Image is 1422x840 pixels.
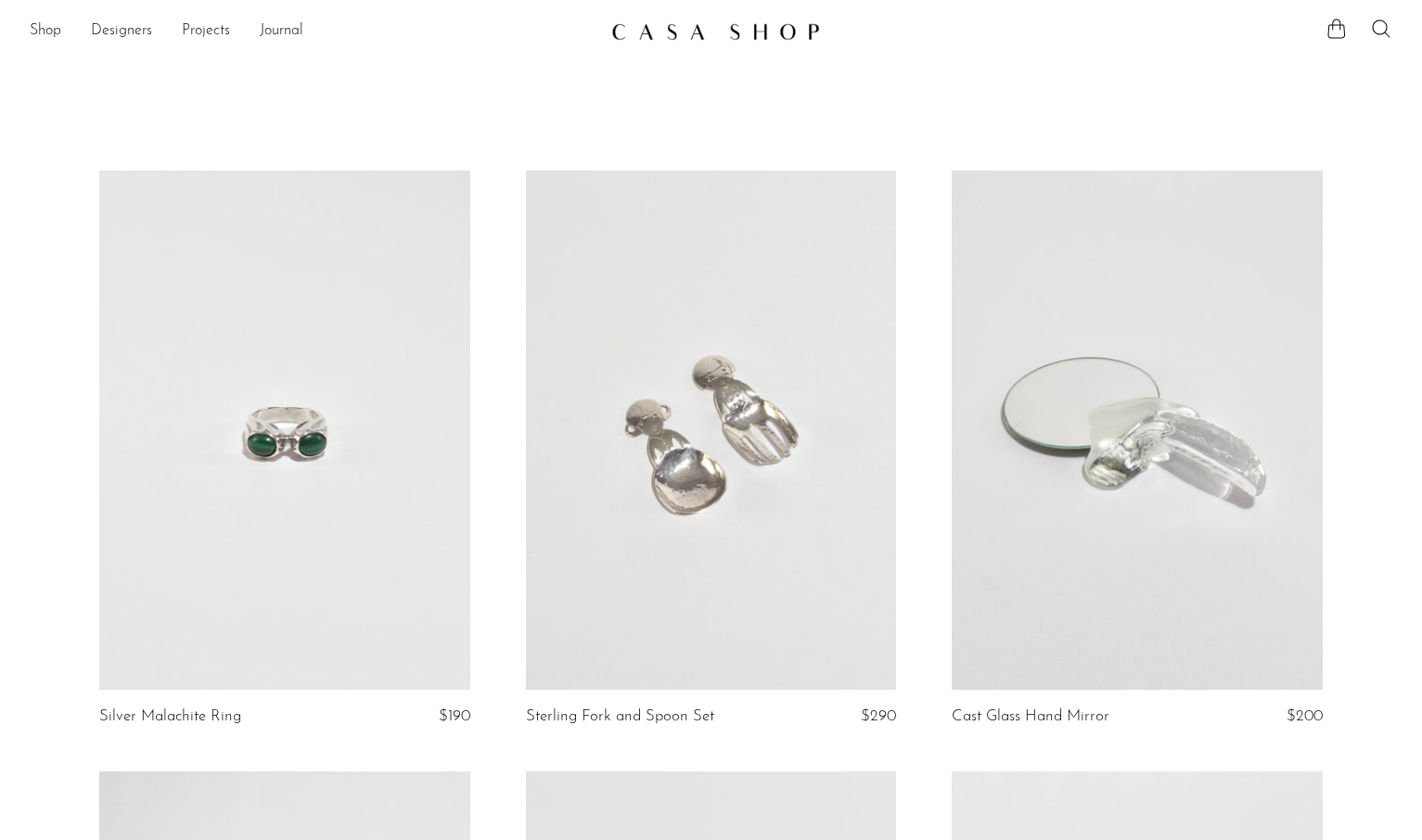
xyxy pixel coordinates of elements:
a: Journal [260,19,303,44]
nav: Desktop navigation [30,16,596,47]
span: $290 [861,708,896,724]
a: Projects [182,19,230,44]
span: $200 [1287,708,1323,724]
a: Sterling Fork and Spoon Set [526,708,714,725]
a: Silver Malachite Ring [99,708,241,725]
span: $190 [439,708,470,724]
a: Shop [30,19,61,44]
a: Cast Glass Hand Mirror [952,708,1109,725]
a: Designers [91,19,152,44]
ul: NEW HEADER MENU [30,16,596,47]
